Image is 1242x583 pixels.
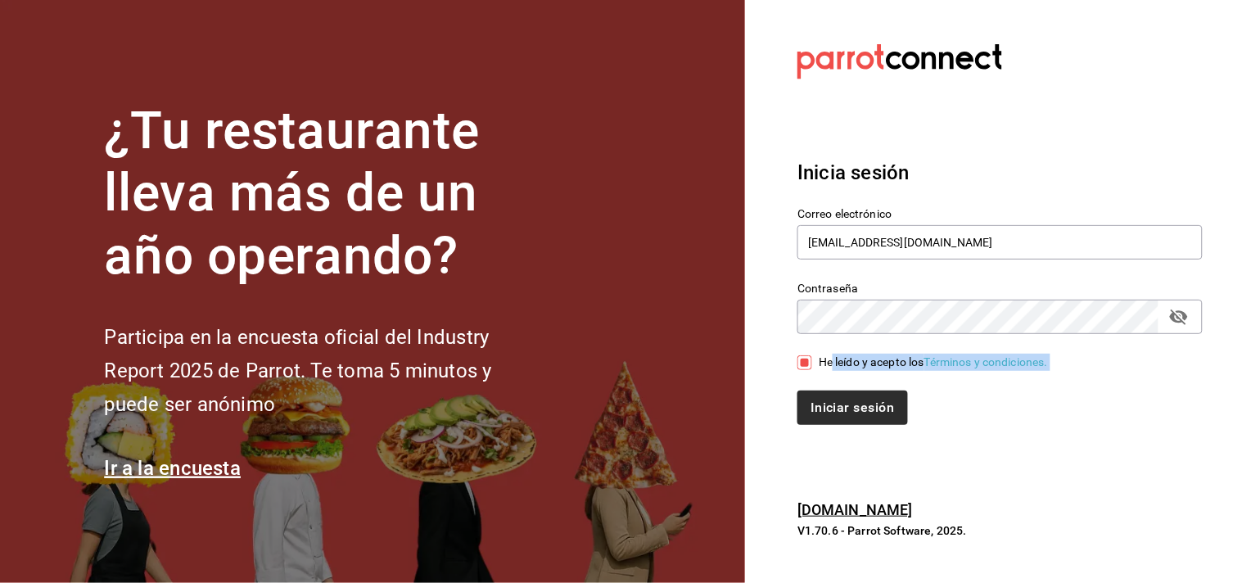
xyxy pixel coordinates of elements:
[797,522,1203,539] p: V1.70.6 - Parrot Software, 2025.
[924,355,1048,368] a: Términos y condiciones.
[1165,303,1193,331] button: passwordField
[797,158,1203,188] h3: Inicia sesión
[797,282,1203,294] label: Contraseña
[104,457,241,480] a: Ir a la encuesta
[797,501,913,518] a: [DOMAIN_NAME]
[104,321,546,421] h2: Participa en la encuesta oficial del Industry Report 2025 de Parrot. Te toma 5 minutos y puede se...
[797,391,907,425] button: Iniciar sesión
[797,225,1203,260] input: Ingresa tu correo electrónico
[819,354,1048,371] div: He leído y acepto los
[104,100,546,288] h1: ¿Tu restaurante lleva más de un año operando?
[797,208,1203,219] label: Correo electrónico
